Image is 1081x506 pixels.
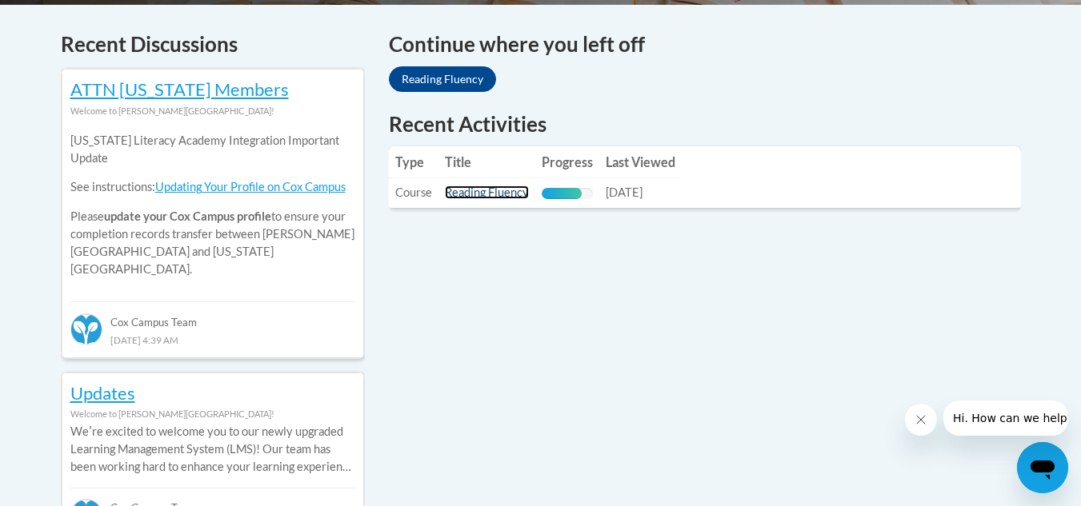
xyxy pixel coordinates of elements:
th: Type [389,146,438,178]
p: Weʹre excited to welcome you to our newly upgraded Learning Management System (LMS)! Our team has... [70,423,355,476]
p: [US_STATE] Literacy Academy Integration Important Update [70,132,355,167]
a: Reading Fluency [445,185,529,199]
p: See instructions: [70,178,355,196]
div: Progress, % [542,188,583,199]
div: Welcome to [PERSON_NAME][GEOGRAPHIC_DATA]! [70,102,355,120]
span: Hi. How can we help? [10,11,130,24]
a: ATTN [US_STATE] Members [70,78,289,100]
h4: Continue where you left off [389,29,1021,60]
h1: Recent Activities [389,110,1021,138]
a: Reading Fluency [389,66,496,92]
iframe: Button to launch messaging window [1017,442,1068,493]
div: [DATE] 4:39 AM [70,331,355,349]
div: Please to ensure your completion records transfer between [PERSON_NAME][GEOGRAPHIC_DATA] and [US_... [70,120,355,290]
a: Updating Your Profile on Cox Campus [155,180,346,193]
span: [DATE] [606,185,643,199]
img: Cox Campus Team [70,313,102,345]
iframe: Close message [905,404,937,436]
th: Title [438,146,535,178]
a: Updates [70,382,135,404]
div: Cox Campus Team [70,301,355,330]
iframe: Message from company [943,400,1068,436]
th: Last Viewed [599,146,682,178]
th: Progress [535,146,599,178]
span: Course [395,185,432,199]
h4: Recent Discussions [61,29,365,60]
b: update your Cox Campus profile [104,209,271,223]
div: Welcome to [PERSON_NAME][GEOGRAPHIC_DATA]! [70,405,355,423]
